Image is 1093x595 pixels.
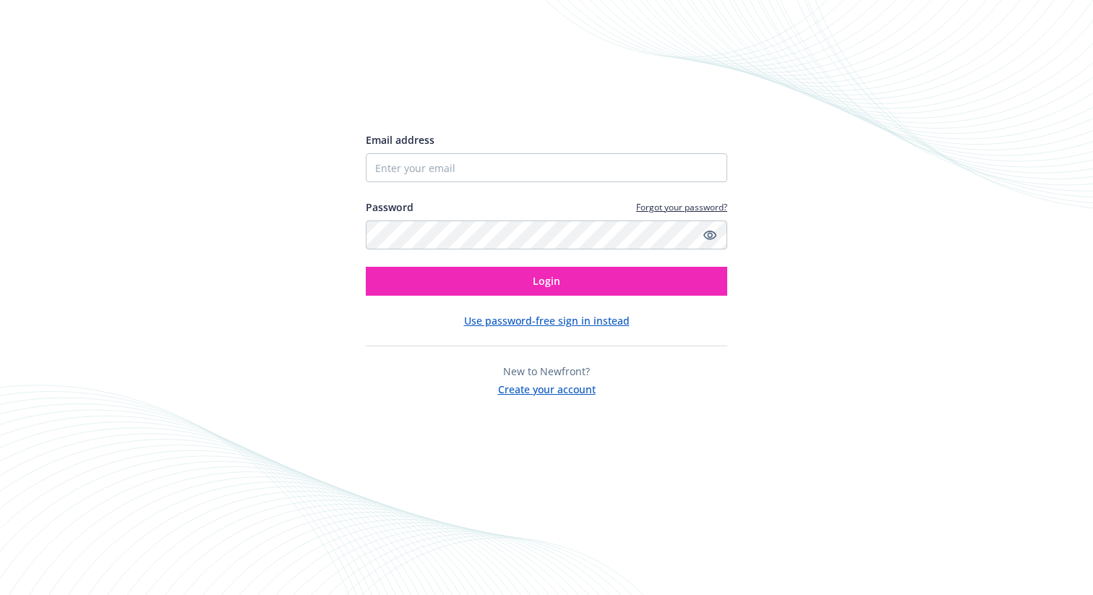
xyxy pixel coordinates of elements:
span: Login [533,274,560,288]
button: Login [366,267,727,296]
button: Use password-free sign in instead [464,313,630,328]
span: New to Newfront? [503,364,590,378]
label: Password [366,200,413,215]
span: Email address [366,133,434,147]
input: Enter your email [366,153,727,182]
button: Create your account [498,379,596,397]
img: Newfront logo [366,80,502,106]
a: Forgot your password? [636,201,727,213]
input: Enter your password [366,221,727,249]
a: Show password [701,226,719,244]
